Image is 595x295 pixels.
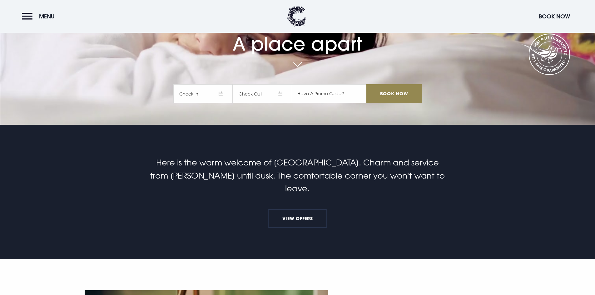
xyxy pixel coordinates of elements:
button: Book Now [536,10,573,23]
p: Here is the warm welcome of [GEOGRAPHIC_DATA]. Charm and service from [PERSON_NAME] until dusk. T... [149,156,446,195]
img: Clandeboye Lodge [287,6,306,27]
span: Menu [39,13,55,20]
span: Check In [173,84,233,103]
input: Book Now [366,84,421,103]
h1: A place apart [173,15,421,55]
input: Have A Promo Code? [292,84,366,103]
span: Check Out [233,84,292,103]
a: View Offers [268,209,327,228]
button: Menu [22,10,58,23]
